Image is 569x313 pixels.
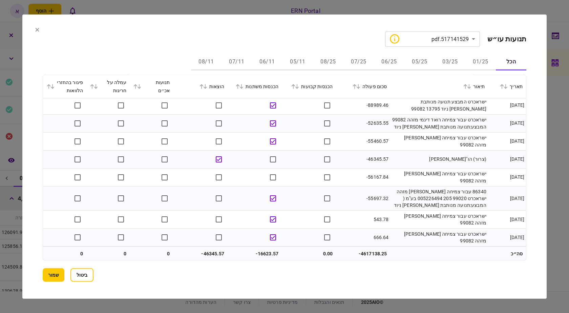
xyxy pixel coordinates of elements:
td: [DATE] [488,246,526,264]
td: ישראכרט עבור צמיחה [PERSON_NAME] מזהה 99082 [390,210,488,228]
td: [DATE] [488,186,526,210]
td: [DATE] [488,168,526,186]
div: 517141529.pdf [390,34,469,44]
td: 0 [130,247,173,260]
button: 08/25 [313,54,343,70]
td: 86340 עבור צמיחה [PERSON_NAME] מזהה ישראכרט 99020 205 005226494 בע"מ ( המבצע:תנועה מנותבת [PERSON... [390,186,488,210]
div: הכנסות משתנות [231,82,278,90]
td: 0 [43,247,86,260]
button: 07/11 [222,54,252,70]
button: 01/25 [465,54,496,70]
td: -16623.57 [228,247,282,260]
h2: תנועות עו״ש [487,35,526,43]
td: העברה נייד 1215240215 [390,246,488,264]
button: 06/25 [374,54,404,70]
td: [DATE] [488,132,526,150]
td: -55460.57 [336,132,390,150]
td: ישראכרט עבור צמיחה [PERSON_NAME] מזהה 99082 [390,228,488,246]
td: [DATE] [488,150,526,168]
td: 666.64 [336,228,390,246]
td: ישראכרט עבור צמיחה [PERSON_NAME] מזהה 99082 [390,168,488,186]
div: תיאור [394,82,484,90]
td: -88989.46 [336,96,390,114]
div: הכנסות קבועות [285,82,333,90]
td: [DATE] [488,210,526,228]
td: [DATE] [488,228,526,246]
td: [DATE] [488,96,526,114]
td: 0 [86,247,130,260]
td: (צרור) הו"[PERSON_NAME] [390,150,488,168]
td: ישראכרט עבור צמיחה רואד דינמי מזהה 99082 המבצע:תנועה מנותבת [PERSON_NAME] ניוד [390,114,488,132]
button: 06/11 [252,54,282,70]
td: [DATE] [488,114,526,132]
button: 05/11 [282,54,313,70]
button: הכל [496,54,526,70]
div: פיגור בהחזרי הלוואות [46,78,83,94]
td: -40000.00 [336,246,390,264]
td: 0.00 [282,247,336,260]
button: 07/25 [343,54,374,70]
td: -46345.57 [336,150,390,168]
div: תנועות אכ״ם [133,78,170,94]
button: 03/25 [435,54,465,70]
td: -56167.84 [336,168,390,186]
td: 543.78 [336,210,390,228]
td: -52635.55 [336,114,390,132]
td: -46345.57 [173,247,228,260]
button: 08/11 [191,54,222,70]
td: -55697.32 [336,186,390,210]
div: הוצאות [177,82,224,90]
button: 05/25 [404,54,435,70]
button: שמור [43,268,64,282]
td: -4617138.25 [336,247,390,260]
td: סה״כ [488,247,526,260]
div: סכום פעולה [339,82,387,90]
div: תאריך [491,82,523,90]
button: ביטול [70,268,93,282]
div: עמלה על חריגות [90,78,126,94]
td: ישראכרט המבצע תנועה מנותבת [PERSON_NAME] ניוד 13795 99082 [390,96,488,114]
td: ישראכרט עבור צמיחה [PERSON_NAME] מזהה 99082 [390,132,488,150]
